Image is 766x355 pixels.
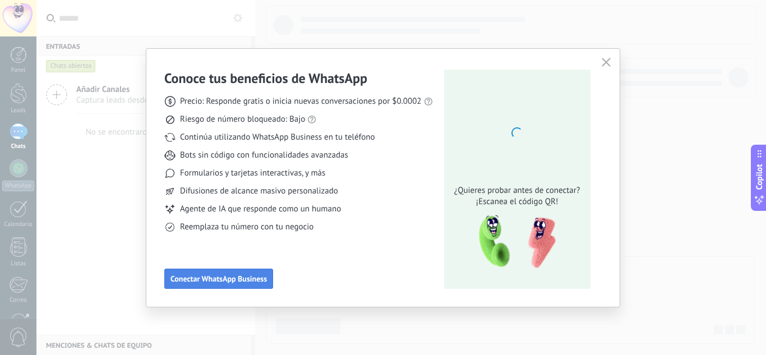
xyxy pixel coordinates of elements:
[180,168,325,179] span: Formularios y tarjetas interactivas, y más
[180,114,305,125] span: Riesgo de número bloqueado: Bajo
[180,96,422,107] span: Precio: Responde gratis o inicia nuevas conversaciones por $0.0002
[180,132,375,143] span: Continúa utilizando WhatsApp Business en tu teléfono
[754,164,765,190] span: Copilot
[180,150,348,161] span: Bots sin código con funcionalidades avanzadas
[180,186,338,197] span: Difusiones de alcance masivo personalizado
[451,196,583,208] span: ¡Escanea el código QR!
[164,70,367,87] h3: Conoce tus beneficios de WhatsApp
[180,204,341,215] span: Agente de IA que responde como un humano
[170,275,267,283] span: Conectar WhatsApp Business
[469,212,558,272] img: qr-pic-1x.png
[451,185,583,196] span: ¿Quieres probar antes de conectar?
[180,222,313,233] span: Reemplaza tu número con tu negocio
[164,269,273,289] button: Conectar WhatsApp Business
